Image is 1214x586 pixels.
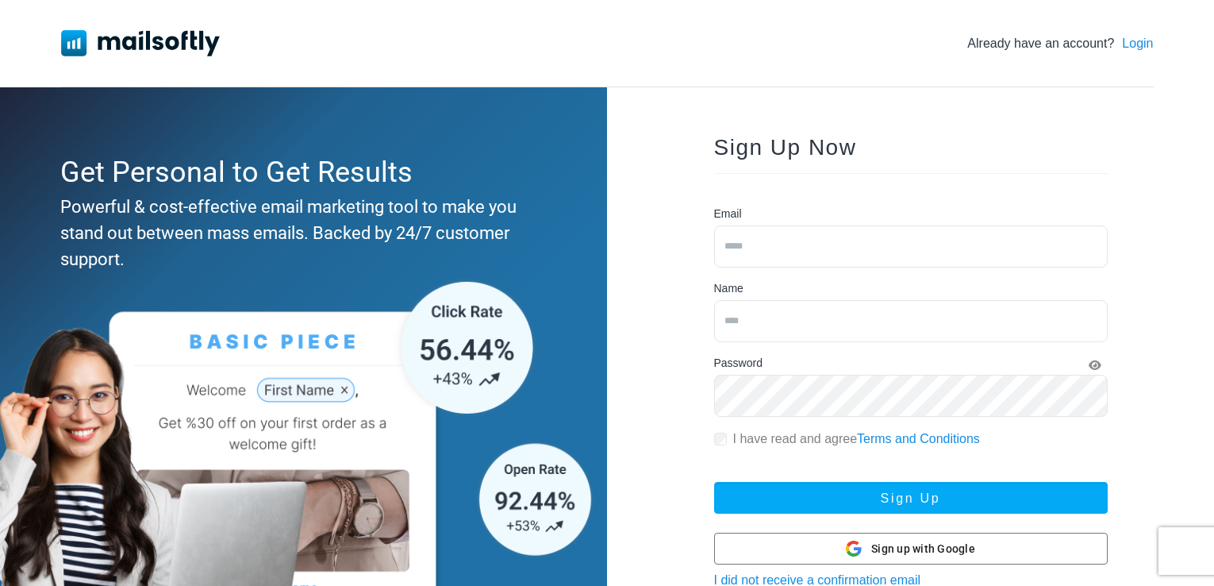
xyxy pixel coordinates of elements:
[60,194,540,272] div: Powerful & cost-effective email marketing tool to make you stand out between mass emails. Backed ...
[1089,360,1101,371] i: Show Password
[714,355,763,372] label: Password
[60,151,540,194] div: Get Personal to Get Results
[714,206,742,222] label: Email
[714,280,743,297] label: Name
[714,533,1108,565] button: Sign up with Google
[714,135,857,160] span: Sign Up Now
[1122,34,1153,53] a: Login
[714,482,1108,514] button: Sign Up
[871,541,975,557] span: Sign up with Google
[857,432,980,445] a: Terms and Conditions
[967,34,1153,53] div: Already have an account?
[733,430,980,449] label: I have read and agree
[61,30,220,56] img: Mailsoftly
